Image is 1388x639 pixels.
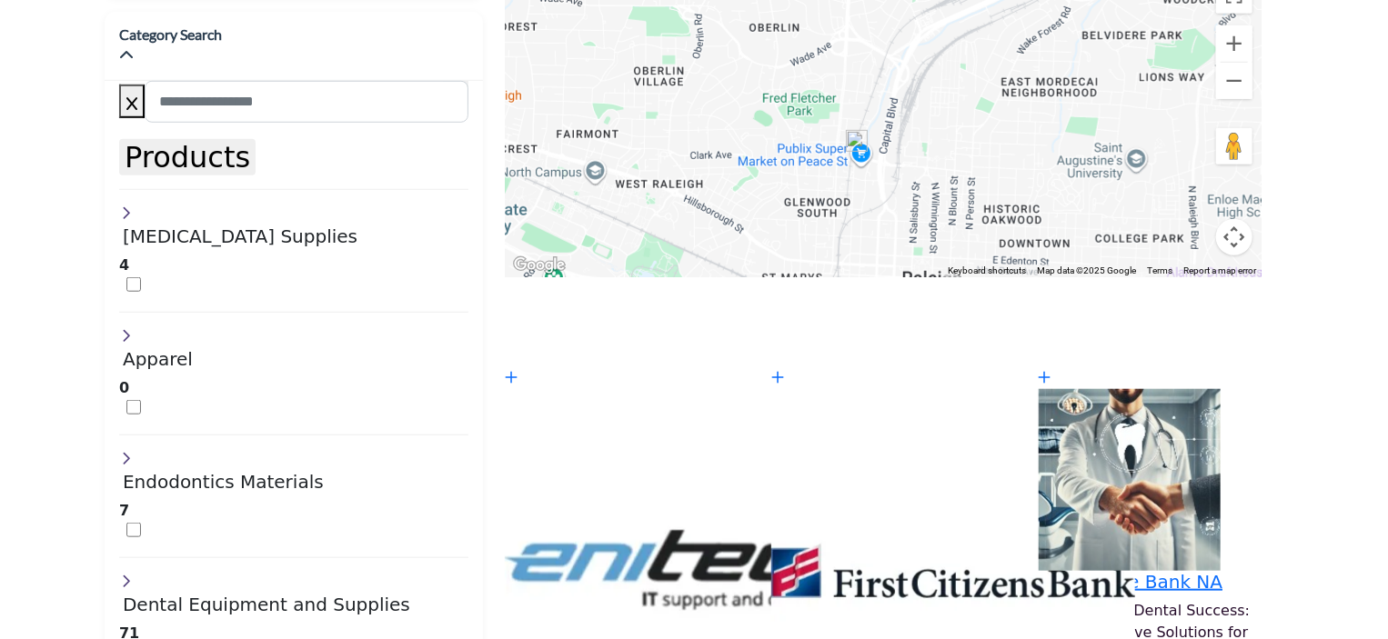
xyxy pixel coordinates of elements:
a: Open Listing in new tab [1039,471,1221,488]
h4: Oral Surgery Supplies: Instruments and materials for surgical procedures, extractions, and bone g... [123,225,468,247]
h4: Apparel: Clothing and uniforms for dental professionals. [123,348,468,370]
b: 0 [119,379,129,396]
button: Zoom in [1216,25,1252,62]
a: Open this area in Google Maps (opens a new window) [509,254,569,277]
input: Search Category [145,81,468,123]
button: Products [119,139,256,175]
span: Map data ©2025 Google [1037,265,1136,275]
div: Enitech (HQ) [846,130,868,152]
a: Report a map error [1183,265,1256,275]
input: Select Apparel checkbox [126,400,141,414]
button: Zoom out [1216,63,1252,99]
div: 4 Results For Oral Surgery Supplies [119,255,468,276]
button: Keyboard shortcuts [948,265,1026,277]
h3: Products [125,140,250,175]
b: 4 [119,256,129,274]
input: Select Endodontics Materials checkbox [126,523,141,537]
b: 7 [119,502,129,519]
div: 0 Results For Apparel [119,377,468,399]
button: Drag Pegman onto the map to open Street View [1216,128,1252,165]
img: Google [509,254,569,277]
h4: Endodontics Materials: Supplies for root canal treatments, including sealers, files, and obturati... [123,471,468,493]
h4: Dental Equipment and Supplies: Essential dental chairs, lights, suction devices, and other clinic... [123,594,468,615]
button: Map camera controls [1216,219,1252,255]
a: Terms (opens in new tab) [1147,265,1172,275]
div: 7 Results For Endodontics Materials [119,500,468,522]
input: Select Oral Surgery Supplies checkbox [126,277,141,292]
